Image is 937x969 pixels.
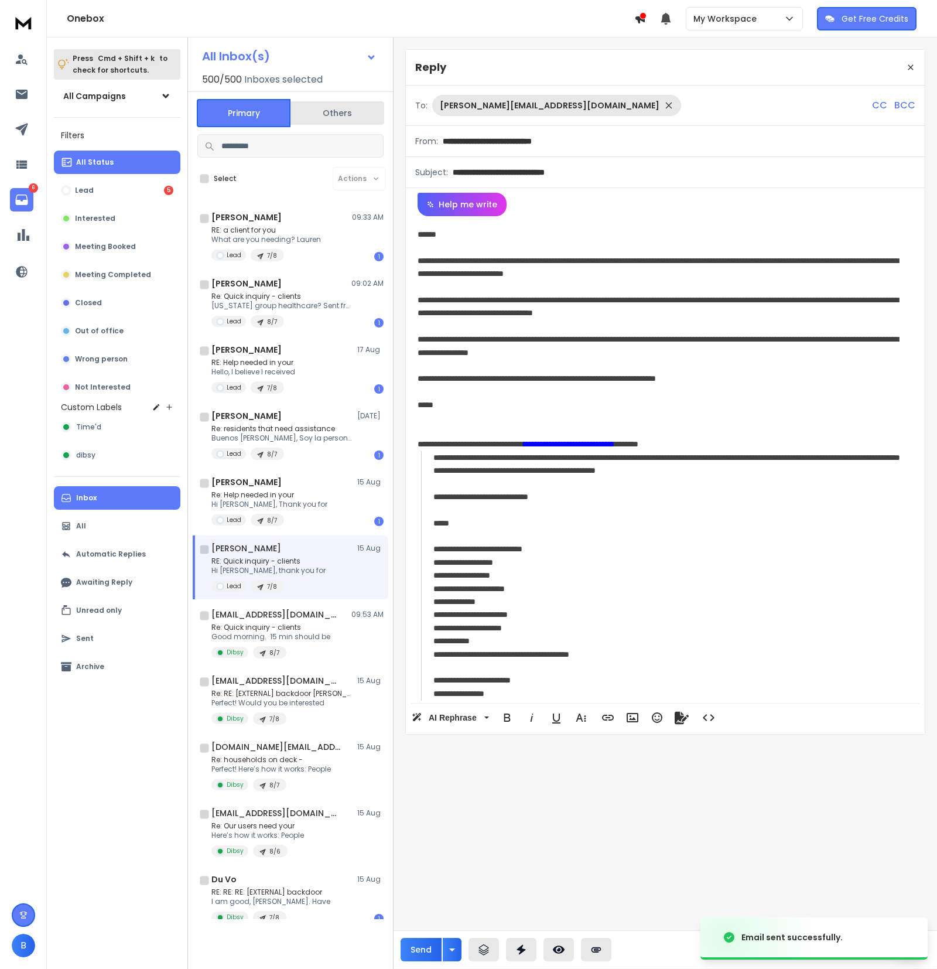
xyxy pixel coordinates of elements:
h1: Du Vo [211,874,237,885]
p: Dibsy [227,714,244,723]
p: 09:02 AM [351,279,384,288]
button: Out of office [54,319,180,343]
p: RE: Quick inquiry - clients [211,557,326,566]
p: Dibsy [227,648,244,657]
p: Archive [76,662,104,671]
p: 7/8 [269,913,279,922]
button: All Campaigns [54,84,180,108]
button: Others [290,100,384,126]
p: RE: a client for you [211,226,321,235]
p: All [76,521,86,531]
p: 8/7 [269,649,279,657]
div: 1 [374,517,384,526]
span: Cmd + Shift + k [96,52,156,65]
p: Perfect! Would you be interested [211,698,352,708]
a: 6 [10,188,33,211]
p: Interested [75,214,115,223]
p: Meeting Completed [75,270,151,279]
p: Dibsy [227,847,244,855]
h1: [EMAIL_ADDRESS][DOMAIN_NAME] [211,675,340,687]
div: 1 [374,914,384,923]
h1: [PERSON_NAME] [211,476,282,488]
button: Code View [697,706,720,729]
h1: [EMAIL_ADDRESS][DOMAIN_NAME] [211,807,340,819]
p: 8/6 [269,847,281,856]
button: Insert Link (⌘K) [597,706,619,729]
button: Bold (⌘B) [496,706,518,729]
p: 15 Aug [357,875,384,884]
button: Italic (⌘I) [521,706,543,729]
p: Here’s how it works: People [211,831,304,840]
p: Hi [PERSON_NAME], thank you for [211,566,326,575]
div: 1 [374,451,384,460]
p: 15 Aug [357,742,384,752]
button: Wrong person [54,347,180,371]
h1: [PERSON_NAME] [211,542,281,554]
h1: [DOMAIN_NAME][EMAIL_ADDRESS][DOMAIN_NAME] [211,741,340,753]
button: Unread only [54,599,180,622]
span: AI Rephrase [426,713,479,723]
p: 7/8 [269,715,279,724]
p: Subject: [415,166,448,178]
button: More Text [570,706,592,729]
p: Sent [76,634,94,643]
h1: [PERSON_NAME] [211,410,282,422]
p: Reply [415,59,446,76]
p: Perfect! Here’s how it works: People [211,765,331,774]
p: Hello, I believe I received [211,367,295,377]
button: Primary [197,99,290,127]
p: Re: Help needed in your [211,490,327,500]
p: Re: households on deck - [211,755,331,765]
h3: Custom Labels [61,401,122,413]
p: Get Free Credits [842,13,908,25]
button: Automatic Replies [54,542,180,566]
p: From: [415,135,438,147]
p: 8/7 [267,318,277,326]
p: Lead [227,449,241,458]
img: logo [12,12,35,33]
p: Re: Quick inquiry - clients [211,292,352,301]
button: Awaiting Reply [54,571,180,594]
button: Lead5 [54,179,180,202]
p: 09:33 AM [352,213,384,222]
p: All Status [76,158,114,167]
p: 09:53 AM [351,610,384,619]
p: Good morning. 15 min should be [211,632,330,642]
div: Email sent successfully. [741,932,843,943]
button: Closed [54,291,180,315]
p: Press to check for shortcuts. [73,53,167,76]
button: Underline (⌘U) [545,706,567,729]
p: Not Interested [75,383,131,392]
p: I am good, [PERSON_NAME]. Have [211,897,330,906]
p: Meeting Booked [75,242,136,251]
h1: All Inbox(s) [202,50,270,62]
p: To: [415,100,428,111]
p: Wrong person [75,354,128,364]
div: 5 [164,186,173,195]
p: 15 Aug [357,808,384,818]
p: 7/8 [267,582,277,591]
p: Buenos [PERSON_NAME], Soy la persona [211,434,352,443]
button: Meeting Completed [54,263,180,286]
p: 8/7 [267,450,277,459]
p: Re: Our users need your [211,821,304,831]
p: BCC [894,98,915,112]
h1: [PERSON_NAME] [211,278,282,289]
p: Re: RE: [EXTERNAL] backdoor [PERSON_NAME]? [211,689,352,698]
h1: Onebox [67,12,634,26]
span: Time'd [76,422,101,432]
button: Sent [54,627,180,650]
h3: Filters [54,127,180,144]
p: Lead [227,582,241,591]
p: CC [872,98,887,112]
p: Lead [227,516,241,524]
button: Archive [54,655,180,678]
button: B [12,934,35,957]
h1: [PERSON_NAME] [211,344,282,356]
h1: All Campaigns [63,90,126,102]
p: 7/8 [267,384,277,393]
p: Dibsy [227,780,244,789]
p: 15 Aug [357,676,384,685]
p: 15 Aug [357,544,384,553]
